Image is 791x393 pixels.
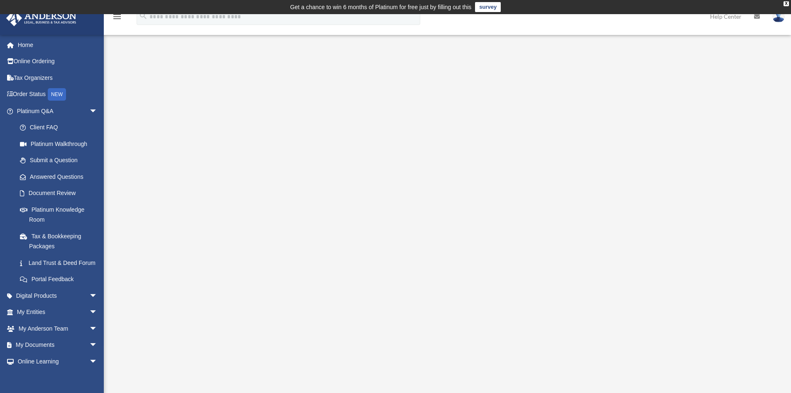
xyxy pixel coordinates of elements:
span: arrow_drop_down [89,337,106,354]
a: Digital Productsarrow_drop_down [6,287,110,304]
a: Client FAQ [12,119,110,136]
span: arrow_drop_down [89,353,106,370]
i: menu [112,12,122,22]
a: Document Review [12,185,110,202]
a: Platinum Q&Aarrow_drop_down [6,103,110,119]
a: Submit a Question [12,152,110,169]
span: arrow_drop_down [89,304,106,321]
a: Online Ordering [6,53,110,70]
span: arrow_drop_down [89,320,106,337]
img: Anderson Advisors Platinum Portal [4,10,79,26]
span: arrow_drop_down [89,287,106,304]
a: Tax Organizers [6,69,110,86]
a: My Anderson Teamarrow_drop_down [6,320,110,337]
a: Portal Feedback [12,271,110,288]
iframe: <span data-mce-type="bookmark" style="display: inline-block; width: 0px; overflow: hidden; line-h... [222,70,671,320]
a: Tax & Bookkeeping Packages [12,228,110,255]
a: menu [112,15,122,22]
div: close [784,1,789,6]
div: Get a chance to win 6 months of Platinum for free just by filling out this [290,2,472,12]
a: Order StatusNEW [6,86,110,103]
a: Answered Questions [12,168,110,185]
span: arrow_drop_down [89,103,106,120]
a: survey [475,2,501,12]
a: Land Trust & Deed Forum [12,255,110,271]
i: search [139,11,148,20]
a: Online Learningarrow_drop_down [6,353,110,370]
a: My Entitiesarrow_drop_down [6,304,110,321]
a: My Documentsarrow_drop_down [6,337,110,353]
div: NEW [48,88,66,101]
img: User Pic [772,10,785,22]
a: Platinum Walkthrough [12,136,106,152]
a: Platinum Knowledge Room [12,201,110,228]
a: Home [6,37,110,53]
